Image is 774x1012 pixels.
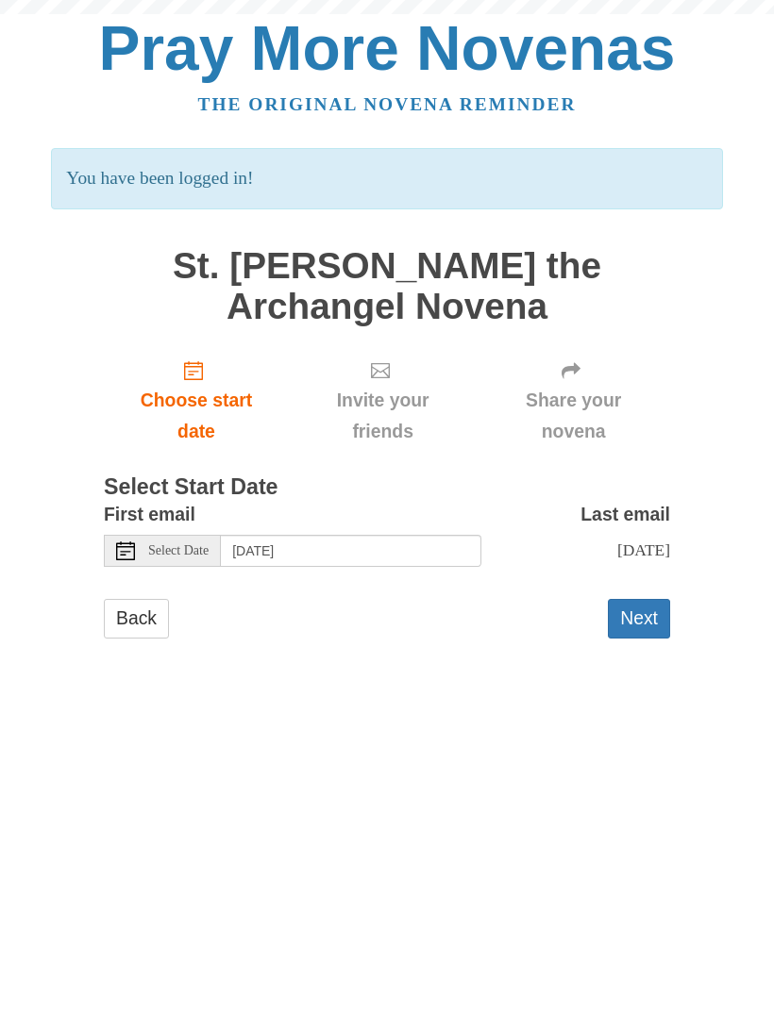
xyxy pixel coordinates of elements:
button: Next [608,599,670,638]
span: Choose start date [123,385,270,447]
span: Invite your friends [308,385,458,447]
label: First email [104,499,195,530]
a: The original novena reminder [198,94,577,114]
div: Click "Next" to confirm your start date first. [289,345,477,457]
p: You have been logged in! [51,148,722,209]
a: Choose start date [104,345,289,457]
div: Click "Next" to confirm your start date first. [477,345,670,457]
span: [DATE] [617,540,670,559]
a: Back [104,599,169,638]
h1: St. [PERSON_NAME] the Archangel Novena [104,246,670,326]
span: Select Date [148,544,209,557]
a: Pray More Novenas [99,13,676,83]
h3: Select Start Date [104,475,670,500]
span: Share your novena [496,385,651,447]
label: Last email [580,499,670,530]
